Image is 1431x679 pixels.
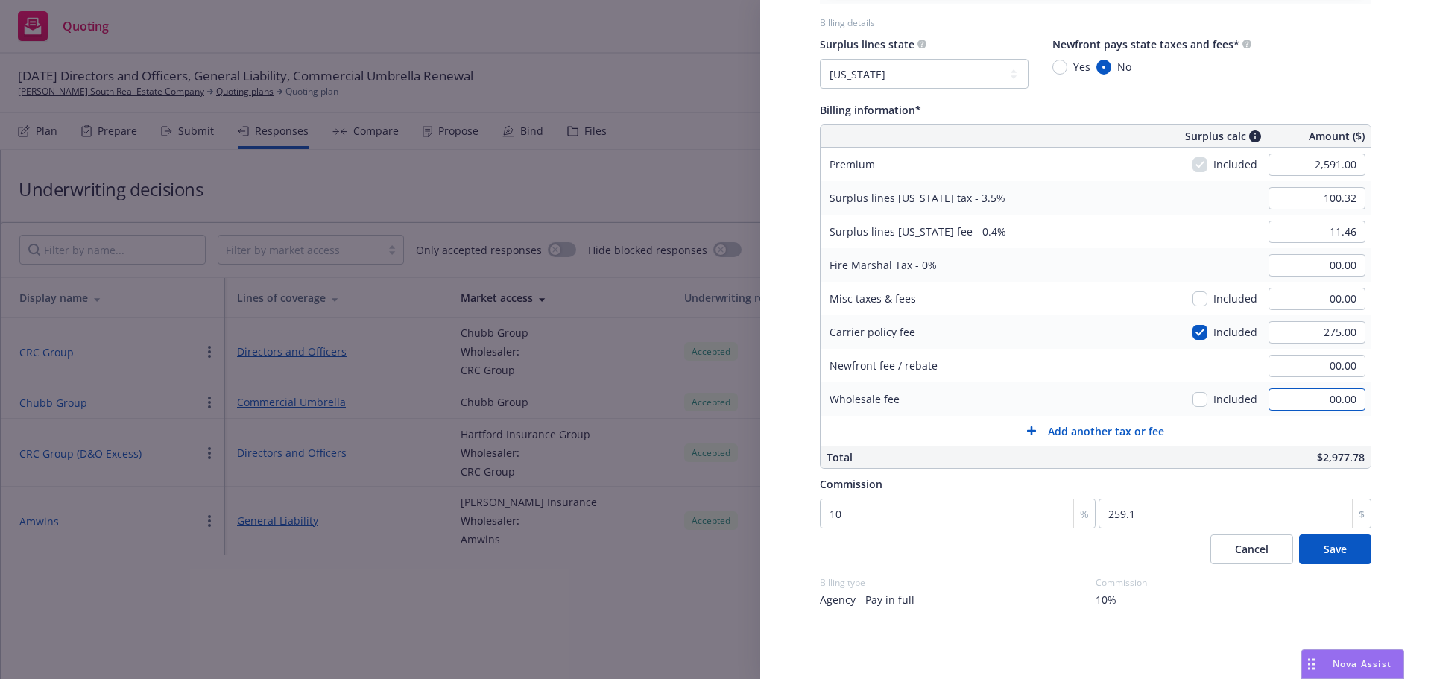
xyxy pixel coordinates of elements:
input: 0.00 [1269,221,1365,243]
input: 0.00 [1269,388,1365,411]
span: Included [1213,324,1257,340]
span: $ [1359,506,1365,522]
span: Yes [1073,59,1090,75]
input: 0.00 [1269,154,1365,176]
input: 0.00 [1269,187,1365,209]
input: 0.00 [1269,321,1365,344]
div: Drag to move [1302,650,1321,678]
span: Surplus lines state [820,37,914,51]
span: Nova Assist [1333,657,1391,670]
span: % [1080,506,1089,522]
span: Save [1324,542,1347,556]
input: 0.00 [1269,355,1365,377]
span: Newfront fee / rebate [830,359,938,373]
span: Included [1213,157,1257,172]
span: Cancel [1235,542,1269,556]
span: Total [827,450,853,464]
span: Surplus lines [US_STATE] tax - 3.5% [830,191,1005,205]
input: 0.00 [1269,288,1365,310]
span: Fire Marshal Tax - 0% [830,258,937,272]
span: Billing information* [820,103,921,117]
button: Nova Assist [1301,649,1404,679]
span: Included [1213,291,1257,306]
span: No [1117,59,1131,75]
input: 0.00 [1269,254,1365,277]
button: Save [1299,534,1371,564]
span: Amount ($) [1309,128,1365,144]
span: Included [1213,391,1257,407]
span: Agency - Pay in full [820,592,914,607]
span: $2,977.78 [1317,450,1365,464]
span: Commission [820,477,882,491]
span: 10% [1096,592,1116,607]
span: Carrier policy fee [830,325,915,339]
span: Wholesale fee [830,392,900,406]
span: Misc taxes & fees [830,291,916,306]
div: Billing details [820,16,1371,29]
span: Surplus calc [1185,128,1246,144]
input: No [1096,60,1111,75]
div: Commission [1096,576,1371,589]
div: Billing type [820,576,1096,589]
input: Yes [1052,60,1067,75]
button: Cancel [1210,534,1293,564]
span: Surplus lines [US_STATE] fee - 0.4% [830,224,1006,239]
span: Add another tax or fee [1048,423,1164,439]
button: Add another tax or fee [821,416,1371,446]
span: Premium [830,157,875,171]
span: Newfront pays state taxes and fees* [1052,37,1239,51]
